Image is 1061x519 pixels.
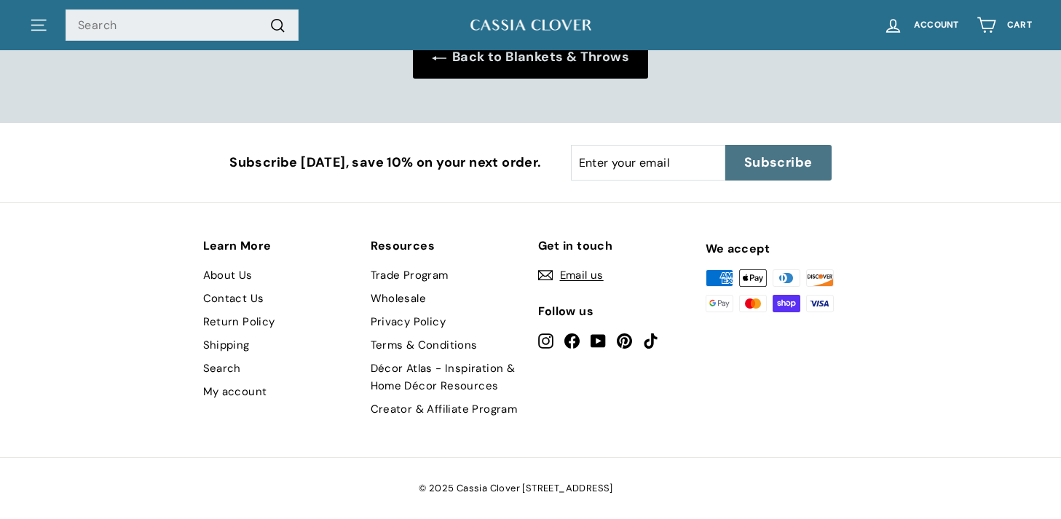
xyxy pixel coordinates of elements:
p: Subscribe [DATE], save 10% on your next order. [229,152,541,173]
span: Account [914,20,959,30]
div: We accept [706,239,859,258]
a: About Us [203,264,253,287]
a: Wholesale [371,287,427,310]
a: Back to Blankets & Throws [413,36,648,79]
span: Subscribe [744,154,813,173]
a: Shipping [203,333,250,357]
a: Cart [968,4,1041,47]
span: Email us [560,266,604,284]
a: Contact Us [203,287,264,310]
a: Search [203,357,241,380]
div: Follow us [538,302,691,321]
a: My account [203,380,267,403]
a: Creator & Affiliate Program [371,397,518,421]
a: Account [875,4,968,47]
span: Cart [1007,20,1032,30]
span: © 2025 Cassia Clover [STREET_ADDRESS] [419,480,628,498]
a: Email us [538,264,604,287]
a: Trade Program [371,264,449,287]
input: Enter your email [571,145,725,181]
input: Search [66,9,299,41]
h2: Resources [371,239,524,253]
a: Return Policy [203,310,275,333]
a: Privacy Policy [371,310,446,333]
h2: Learn More [203,239,356,253]
h2: Get in touch [538,239,691,253]
a: Décor Atlas - Inspiration & Home Décor Resources [371,357,524,397]
button: Subscribe [725,145,832,181]
a: Terms & Conditions [371,333,478,357]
